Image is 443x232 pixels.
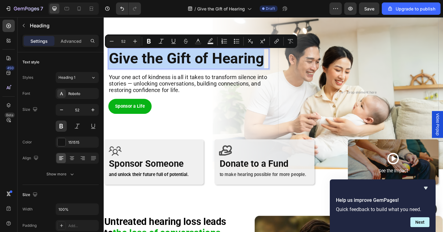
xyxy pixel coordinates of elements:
div: 151515 [68,140,97,145]
div: Size [22,191,39,199]
div: Padding [22,223,37,228]
span: / [194,6,196,12]
button: <p>Sponsor a Life</p> [5,89,52,105]
p: Advanced [61,38,82,44]
p: Give the Gift of Hearing [6,35,179,56]
div: Help us improve GemPages! [336,184,429,227]
h2: Sponsor Someone [5,153,104,167]
div: Background Image [265,133,364,182]
span: Save [364,6,374,11]
div: Beta [5,113,15,118]
input: Auto [56,204,98,215]
div: Font [22,91,30,96]
button: Hide survey [422,184,429,192]
div: Size [22,106,39,114]
div: Overlay [265,133,364,182]
div: Color [22,139,32,145]
div: Width [22,206,33,212]
p: 7 [40,5,43,12]
span: Give the Gift of Hearing [197,6,245,12]
strong: and unlock their future full of potential. [6,168,92,174]
div: Show more [46,171,75,177]
button: Show more [22,169,99,180]
div: Drop element here [264,79,297,84]
p: Settings [30,38,48,44]
div: Align [22,154,40,162]
strong: to make hearing possible for more people. [126,168,220,174]
span: Heading 1 [58,75,75,80]
div: Add... [68,223,97,229]
h2: Rich Text Editor. Editing area: main [5,34,180,56]
h2: Help us improve GemPages! [336,197,429,204]
span: Your one act of kindness is all it takes to transform silence into stories — unlocking conversati... [6,62,178,83]
button: Next question [410,217,429,227]
span: Draft [266,6,275,11]
button: Upgrade to publish [382,2,441,15]
p: Quick feedback to build what you need. [336,206,429,212]
iframe: Design area [104,17,443,232]
div: Roboto [68,91,97,97]
div: Text style [22,59,39,65]
div: 450 [6,66,15,70]
p: Heading [30,22,96,29]
div: Undo/Redo [116,2,141,15]
div: Editor contextual toolbar [105,34,297,48]
h2: Donate to a Fund [125,153,224,167]
p: See the Impact [299,163,331,172]
span: Video Popup [360,105,366,129]
button: Save [359,2,379,15]
div: Upgrade to publish [387,6,435,12]
p: Sponsor a Life [12,93,45,102]
button: 7 [2,2,46,15]
button: Heading 1 [56,72,99,83]
div: Styles [22,75,33,80]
